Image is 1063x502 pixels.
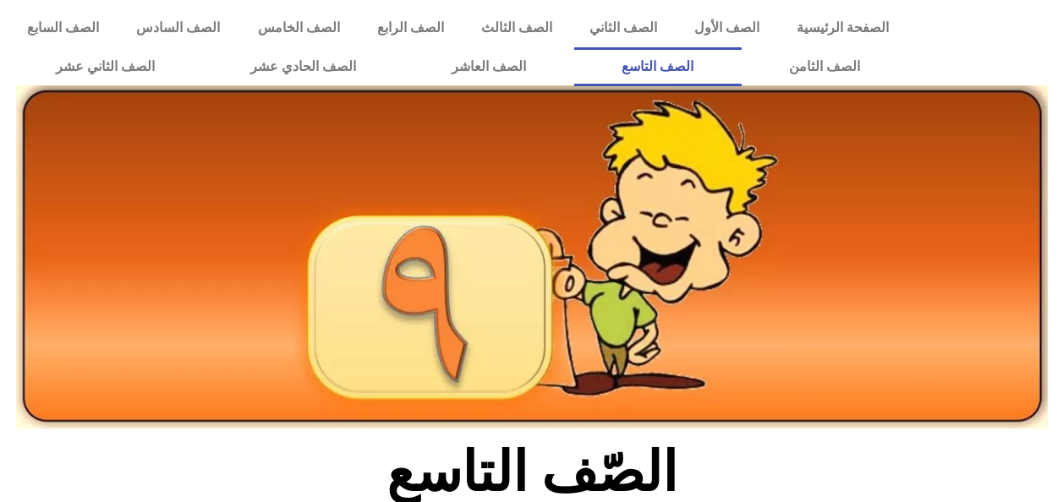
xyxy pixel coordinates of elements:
a: الصف العاشر [404,47,574,86]
a: الصف الخامس [238,8,358,47]
a: الصف الثالث [463,8,571,47]
a: الصف الأول [676,8,778,47]
a: الصف السادس [118,8,238,47]
a: الصف الرابع [359,8,463,47]
a: الصف التاسع [574,47,742,86]
a: الصف السابع [8,8,118,47]
a: الصف الثاني عشر [8,47,203,86]
a: الصف الحادي عشر [203,47,404,86]
a: الصفحة الرئيسية [778,8,907,47]
a: الصف الثاني [571,8,676,47]
a: الصف الثامن [742,47,908,86]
